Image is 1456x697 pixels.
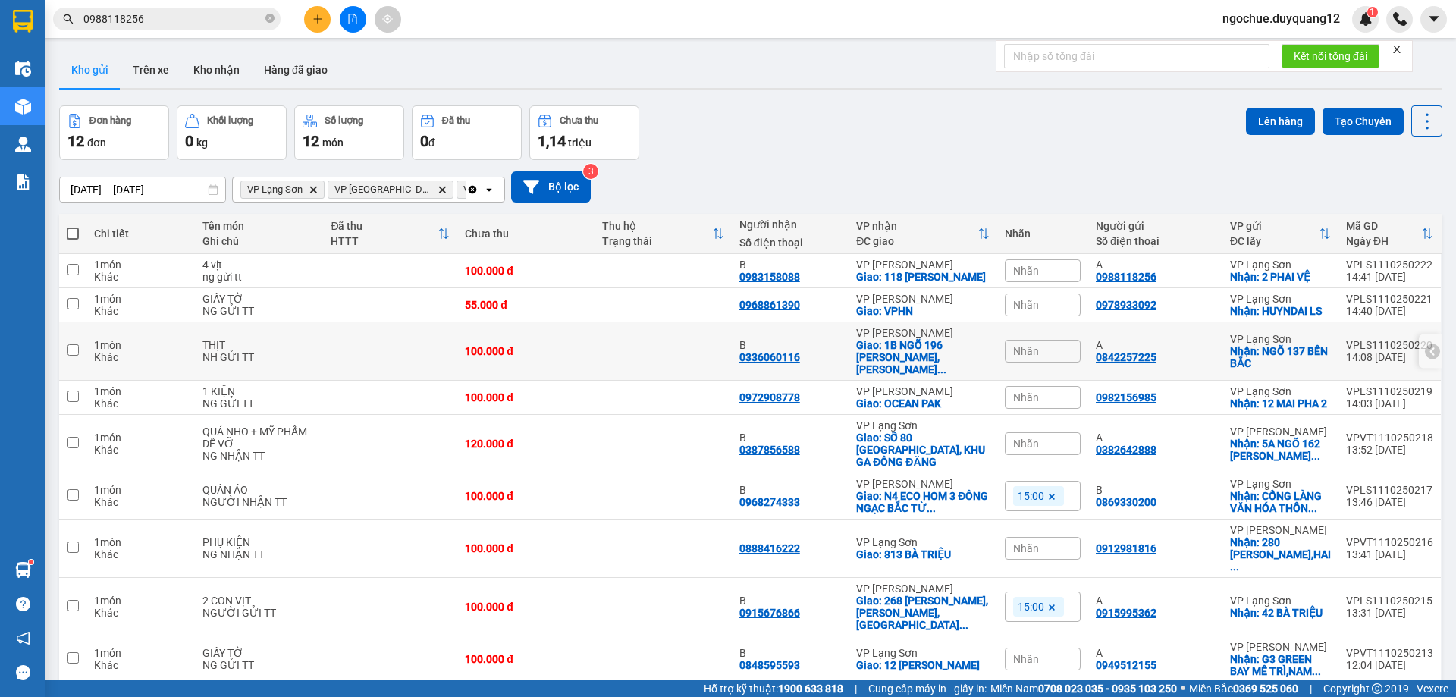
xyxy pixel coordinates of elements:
[465,228,587,240] div: Chưa thu
[855,680,857,697] span: |
[29,560,33,564] sup: 1
[202,397,315,410] div: NG GỬI TT
[1230,607,1331,619] div: Nhận: 42 BÀ TRIỆU
[465,653,587,665] div: 100.000 đ
[331,220,438,232] div: Đã thu
[1181,686,1185,692] span: ⚪️
[856,582,990,595] div: VP [PERSON_NAME]
[1323,108,1404,135] button: Tạo Chuyến
[856,397,990,410] div: Giao: OCEAN PAK
[420,132,428,150] span: 0
[937,363,946,375] span: ...
[13,10,33,33] img: logo-vxr
[856,548,990,560] div: Giao: 813 BÀ TRIỆU
[202,607,315,619] div: NGƯỜI GỬI TT
[1230,641,1331,653] div: VP [PERSON_NAME]
[340,6,366,33] button: file-add
[856,478,990,490] div: VP [PERSON_NAME]
[739,259,841,271] div: B
[202,647,315,659] div: GIẤY TỜ
[16,631,30,645] span: notification
[856,595,990,631] div: Giao: 268 TRẦN ĐIỀN,HOÀNG MAI,HÀ NỘI
[1230,653,1331,677] div: Nhận: G3 GREEN BAY MỄ TRÌ,NAM TỪ LIÊM,HÀ NỘI
[1346,659,1433,671] div: 12:04 [DATE]
[739,496,800,508] div: 0968274333
[856,419,990,432] div: VP Lạng Sơn
[465,601,587,613] div: 100.000 đ
[457,181,573,199] span: VP Minh Khai, close by backspace
[1312,665,1321,677] span: ...
[94,228,187,240] div: Chi tiết
[959,619,968,631] span: ...
[15,562,31,578] img: warehouse-icon
[1013,345,1039,357] span: Nhãn
[1346,548,1433,560] div: 13:41 [DATE]
[583,164,598,179] sup: 3
[1346,647,1433,659] div: VPVT1110250213
[1246,108,1315,135] button: Lên hàng
[739,607,800,619] div: 0915676866
[1346,305,1433,317] div: 14:40 [DATE]
[1096,444,1156,456] div: 0382642888
[739,647,841,659] div: B
[202,293,315,305] div: GIẤY TỜ
[202,496,315,508] div: NGƯỜI NHẬN TT
[1393,12,1407,26] img: phone-icon
[265,14,275,23] span: close-circle
[265,12,275,27] span: close-circle
[1230,333,1331,345] div: VP Lạng Sơn
[1018,489,1044,503] span: 15:00
[196,137,208,149] span: kg
[856,385,990,397] div: VP [PERSON_NAME]
[94,536,187,548] div: 1 món
[294,105,404,160] button: Số lượng12món
[990,680,1177,697] span: Miền Nam
[375,6,401,33] button: aim
[1346,444,1433,456] div: 13:52 [DATE]
[927,502,936,514] span: ...
[739,432,841,444] div: B
[94,293,187,305] div: 1 món
[1427,12,1441,26] span: caret-down
[856,293,990,305] div: VP [PERSON_NAME]
[1230,235,1319,247] div: ĐC lấy
[1346,235,1421,247] div: Ngày ĐH
[1096,391,1156,403] div: 0982156985
[856,327,990,339] div: VP [PERSON_NAME]
[1222,214,1338,254] th: Toggle SortBy
[856,305,990,317] div: Giao: VPHN
[328,181,453,199] span: VP Hà Nội, close by backspace
[309,185,318,194] svg: Delete
[202,425,315,450] div: QUẢ NHO + MỸ PHẨM DỄ VỠ
[207,115,253,126] div: Khối lượng
[1346,220,1421,232] div: Mã GD
[1096,542,1156,554] div: 0912981816
[568,137,591,149] span: triệu
[1346,397,1433,410] div: 14:03 [DATE]
[59,52,121,88] button: Kho gửi
[94,484,187,496] div: 1 món
[322,137,344,149] span: món
[60,177,225,202] input: Select a date range.
[442,115,470,126] div: Đã thu
[1230,345,1331,369] div: Nhận: NGÕ 137 BẾN BẮC
[465,490,587,502] div: 100.000 đ
[202,536,315,548] div: PHỤ KIỆN
[704,680,843,697] span: Hỗ trợ kỹ thuật:
[1392,44,1402,55] span: close
[856,536,990,548] div: VP Lạng Sơn
[1096,607,1156,619] div: 0915995362
[1013,265,1039,277] span: Nhãn
[1096,271,1156,283] div: 0988118256
[466,184,479,196] svg: Clear all
[1346,536,1433,548] div: VPVT1110250216
[739,659,800,671] div: 0848595593
[739,391,800,403] div: 0972908778
[739,271,800,283] div: 0983158088
[94,385,187,397] div: 1 món
[202,235,315,247] div: Ghi chú
[303,132,319,150] span: 12
[382,14,393,24] span: aim
[1013,653,1039,665] span: Nhãn
[202,271,315,283] div: ng gửi tt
